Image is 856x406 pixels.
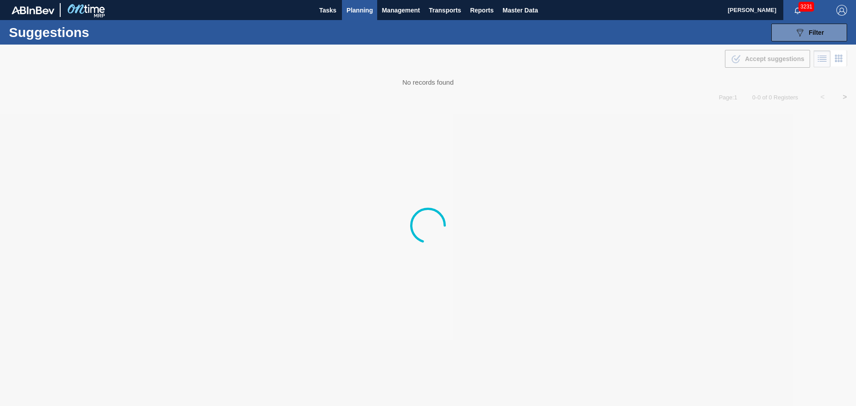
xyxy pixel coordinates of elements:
[12,6,54,14] img: TNhmsLtSVTkK8tSr43FrP2fwEKptu5GPRR3wAAAABJRU5ErkJggg==
[318,5,337,16] span: Tasks
[346,5,373,16] span: Planning
[809,29,824,36] span: Filter
[771,24,847,41] button: Filter
[429,5,461,16] span: Transports
[502,5,538,16] span: Master Data
[798,2,814,12] span: 3231
[836,5,847,16] img: Logout
[470,5,494,16] span: Reports
[9,27,167,37] h1: Suggestions
[382,5,420,16] span: Management
[783,4,812,16] button: Notifications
